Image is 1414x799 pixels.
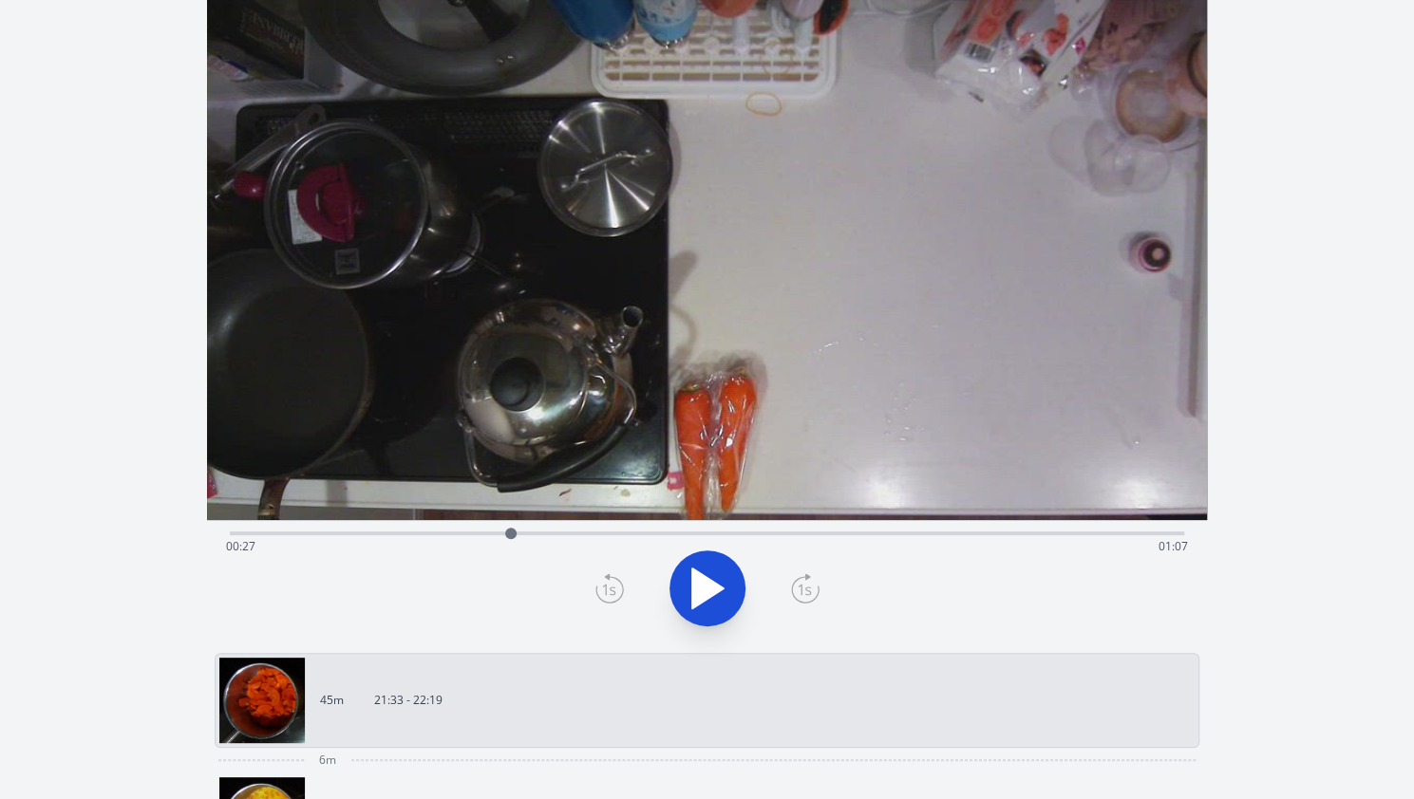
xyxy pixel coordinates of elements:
p: 21:33 - 22:19 [374,693,443,708]
p: 45m [320,693,344,708]
img: 250927123433_thumb.jpeg [219,658,305,743]
span: 01:07 [1159,538,1188,554]
span: 00:27 [226,538,255,554]
span: 6m [319,753,336,768]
